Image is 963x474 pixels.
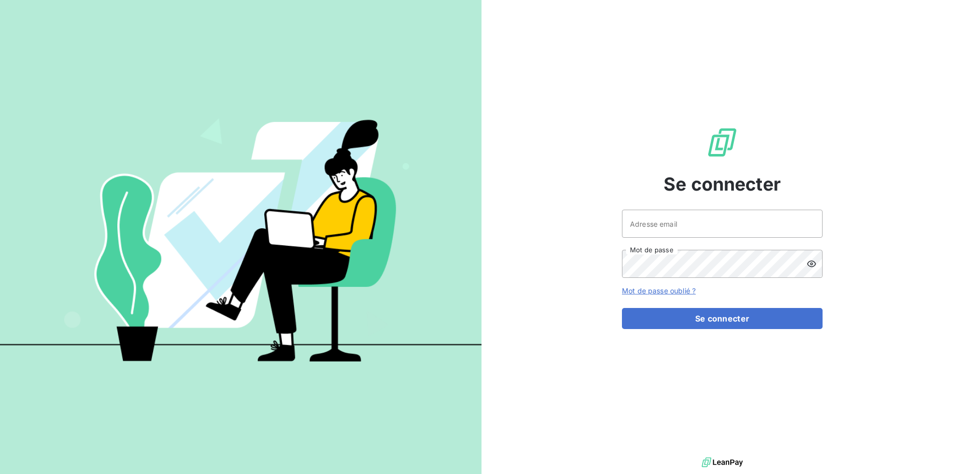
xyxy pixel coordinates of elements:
[622,308,823,329] button: Se connecter
[622,286,696,295] a: Mot de passe oublié ?
[622,210,823,238] input: placeholder
[664,171,781,198] span: Se connecter
[706,126,738,159] img: Logo LeanPay
[702,455,743,470] img: logo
